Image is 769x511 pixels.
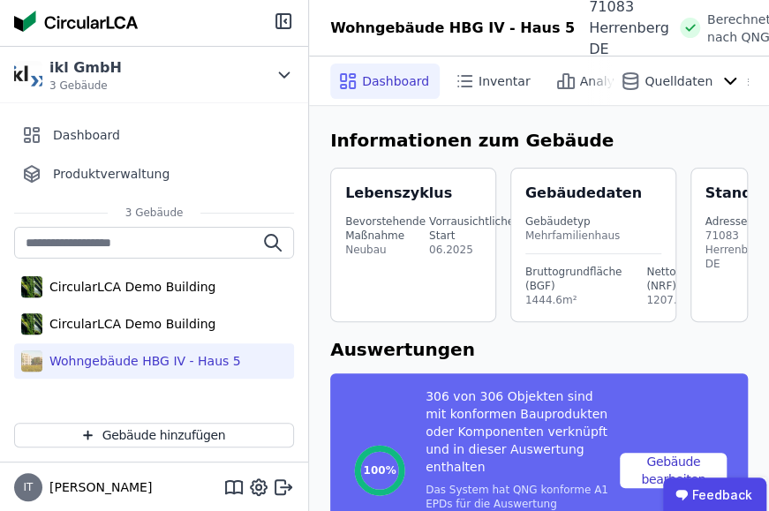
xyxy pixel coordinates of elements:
div: 1444.6m² [525,293,622,307]
div: Neubau [345,243,426,257]
span: IT [24,482,34,492]
div: Bevorstehende Maßnahme [345,214,426,243]
span: 3 Gebäude [49,79,122,93]
span: Dashboard [53,126,120,144]
div: 71083 Herrenberg DE [705,229,765,271]
span: 3 Gebäude [108,206,201,220]
button: Gebäude hinzufügen [14,423,294,447]
div: 306 von 306 Objekten sind mit konformen Bauprodukten oder Komponenten verknüpft und in dieser Aus... [426,387,616,483]
img: CircularLCA Demo Building [21,310,42,338]
span: [PERSON_NAME] [42,478,152,496]
div: 1207.7m² [646,293,735,307]
span: Inventar [479,72,531,90]
div: Gebäudedaten [525,183,675,204]
div: CircularLCA Demo Building [42,315,215,333]
img: Concular [14,11,138,32]
span: Dashboard [362,72,429,90]
div: 06.2025 [429,243,518,257]
span: 100% [363,463,396,477]
img: ikl GmbH [14,61,42,89]
div: Gebäudetyp [525,214,661,229]
span: Analyse [580,72,629,90]
div: Mehrfamilienhaus [525,229,661,243]
div: CircularLCA Demo Building [42,278,215,296]
div: ikl GmbH [49,57,122,79]
button: Gebäude bearbeiten [620,453,727,488]
span: Produktverwaltung [53,165,170,183]
span: Quelldaten [645,72,712,90]
h6: Auswertungen [330,336,748,363]
div: Vorrausichtlicher Start [429,214,518,243]
img: CircularLCA Demo Building [21,273,42,301]
div: Bruttogrundfläche (BGF) [525,265,622,293]
div: Wohngebäude HBG IV - Haus 5 [330,18,575,39]
div: Wohngebäude HBG IV - Haus 5 [42,352,241,370]
div: Adresse [705,214,765,229]
h6: Informationen zum Gebäude [330,127,748,154]
img: Wohngebäude HBG IV - Haus 5 [21,347,42,375]
div: Lebenszyklus [345,183,452,204]
div: Nettoraumfläche (NRF) [646,265,735,293]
